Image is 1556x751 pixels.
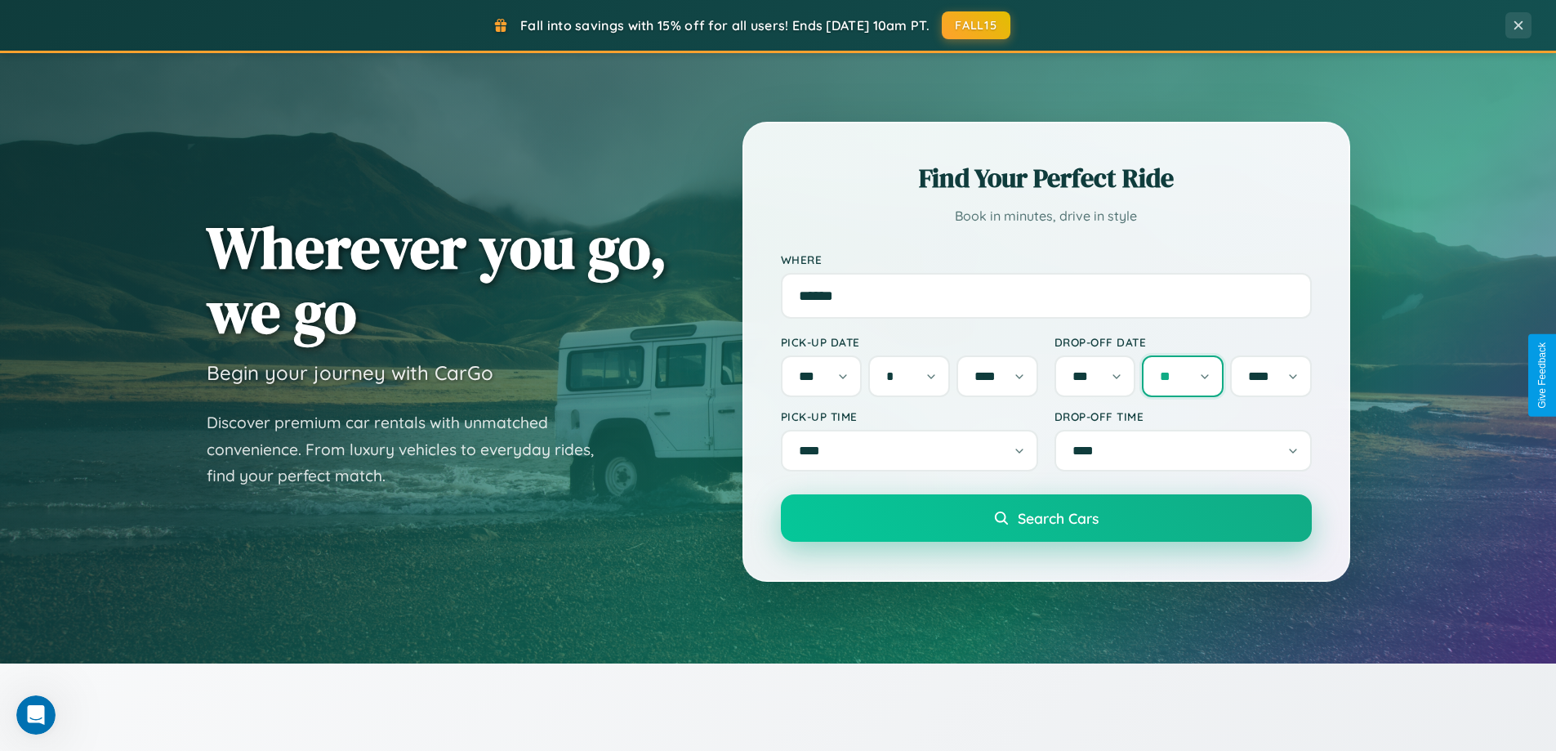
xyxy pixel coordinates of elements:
h1: Wherever you go, we go [207,215,667,344]
p: Book in minutes, drive in style [781,204,1312,228]
h2: Find Your Perfect Ride [781,160,1312,196]
span: Search Cars [1018,509,1099,527]
div: Give Feedback [1536,342,1548,409]
label: Pick-up Time [781,409,1038,423]
span: Fall into savings with 15% off for all users! Ends [DATE] 10am PT. [520,17,930,34]
label: Drop-off Date [1054,335,1312,349]
label: Drop-off Time [1054,409,1312,423]
button: Search Cars [781,494,1312,542]
button: FALL15 [942,11,1010,39]
label: Pick-up Date [781,335,1038,349]
iframe: Intercom live chat [16,695,56,735]
p: Discover premium car rentals with unmatched convenience. From luxury vehicles to everyday rides, ... [207,409,615,489]
label: Where [781,253,1312,266]
h3: Begin your journey with CarGo [207,360,493,385]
